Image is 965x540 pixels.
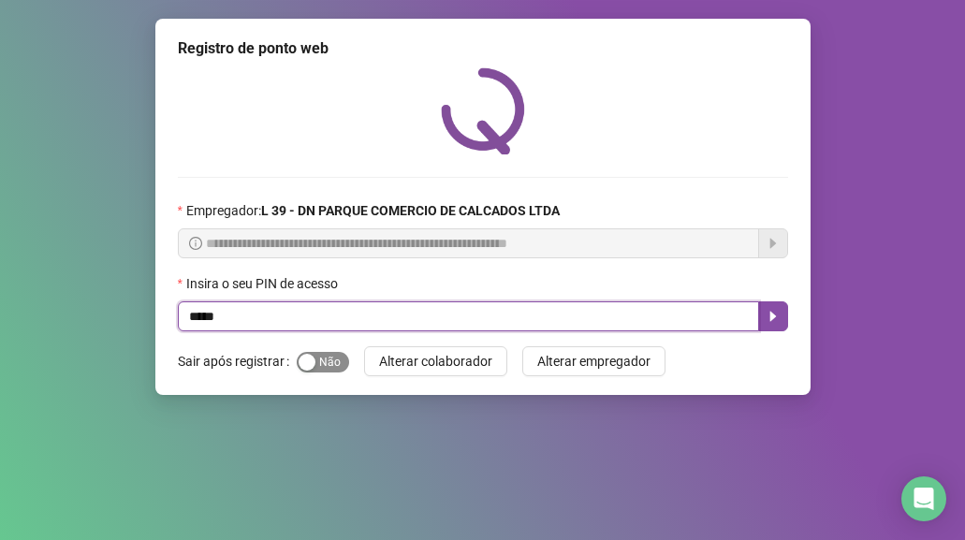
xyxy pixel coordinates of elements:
[178,273,350,294] label: Insira o seu PIN de acesso
[901,476,946,521] div: Open Intercom Messenger
[261,203,560,218] strong: L 39 - DN PARQUE COMERCIO DE CALCADOS LTDA
[766,309,781,324] span: caret-right
[178,37,788,60] div: Registro de ponto web
[186,200,560,221] span: Empregador :
[178,346,297,376] label: Sair após registrar
[537,351,651,372] span: Alterar empregador
[189,237,202,250] span: info-circle
[379,351,492,372] span: Alterar colaborador
[441,67,525,154] img: QRPoint
[522,346,665,376] button: Alterar empregador
[364,346,507,376] button: Alterar colaborador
